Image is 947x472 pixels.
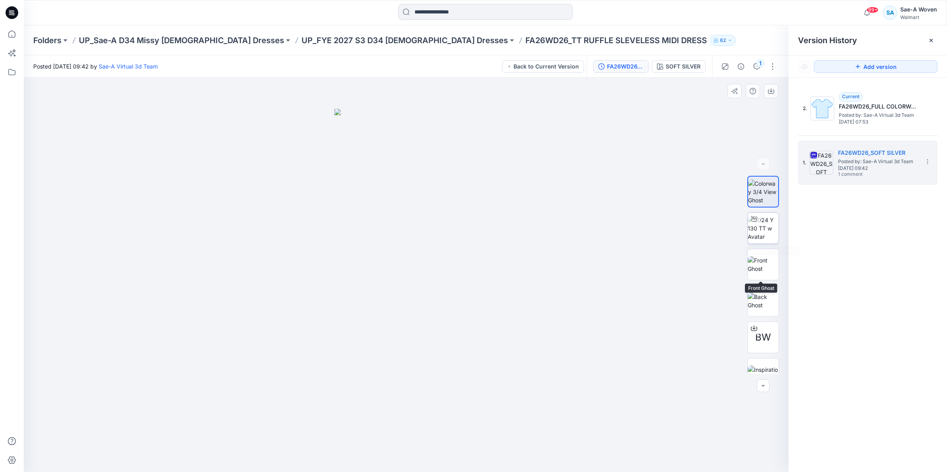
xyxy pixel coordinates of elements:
button: Add version [814,60,937,73]
div: Sae-A Woven [900,5,937,14]
p: 62 [720,36,726,45]
img: Back Ghost [748,293,779,309]
span: Posted by: Sae-A Virtual 3d Team [839,111,918,119]
img: FA26WD26_SOFT SILVER [810,151,833,175]
a: Folders [33,35,61,46]
div: FA26WD26_SOFT SILVER [607,62,643,71]
img: Front Ghost [748,256,779,273]
div: SA [883,6,897,20]
span: [DATE] 09:42 [838,166,917,171]
button: Close [928,37,934,44]
div: 1 [756,59,764,67]
span: 99+ [867,7,878,13]
span: 1 comment [838,171,894,178]
span: Posted by: Sae-A Virtual 3d Team [838,158,917,166]
button: Details [735,60,747,73]
span: BW [755,330,771,344]
span: 1. [803,159,806,166]
img: FA26WD26_FULL COLORWAYS [810,97,834,120]
button: SOFT SILVER [652,60,706,73]
h5: FA26WD26_SOFT SILVER [838,148,917,158]
span: Version History [798,36,857,45]
button: Show Hidden Versions [798,60,811,73]
img: Inspiration Image [748,365,779,382]
button: FA26WD26_SOFT SILVER [593,60,649,73]
button: 1 [750,60,763,73]
span: Posted [DATE] 09:42 by [33,62,158,70]
span: 2. [803,105,807,112]
span: [DATE] 07:53 [839,119,918,125]
div: Walmart [900,14,937,20]
button: Back to Current Version [502,60,584,73]
img: eyJhbGciOiJIUzI1NiIsImtpZCI6IjAiLCJzbHQiOiJzZXMiLCJ0eXAiOiJKV1QifQ.eyJkYXRhIjp7InR5cGUiOiJzdG9yYW... [334,109,478,472]
a: UP_FYE 2027 S3 D34 [DEMOGRAPHIC_DATA] Dresses [302,35,508,46]
img: 2024 Y 130 TT w Avatar [748,216,779,241]
h5: FA26WD26_FULL COLORWAYS [839,102,918,111]
p: FA26WD26_TT RUFFLE SLEVELESS MIDI DRESS [525,35,707,46]
a: Sae-A Virtual 3d Team [99,63,158,70]
button: 62 [710,35,736,46]
a: UP_Sae-A D34 Missy [DEMOGRAPHIC_DATA] Dresses [79,35,284,46]
img: Colorway 3/4 View Ghost [748,179,778,204]
span: Current [842,93,859,99]
div: SOFT SILVER [666,62,701,71]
